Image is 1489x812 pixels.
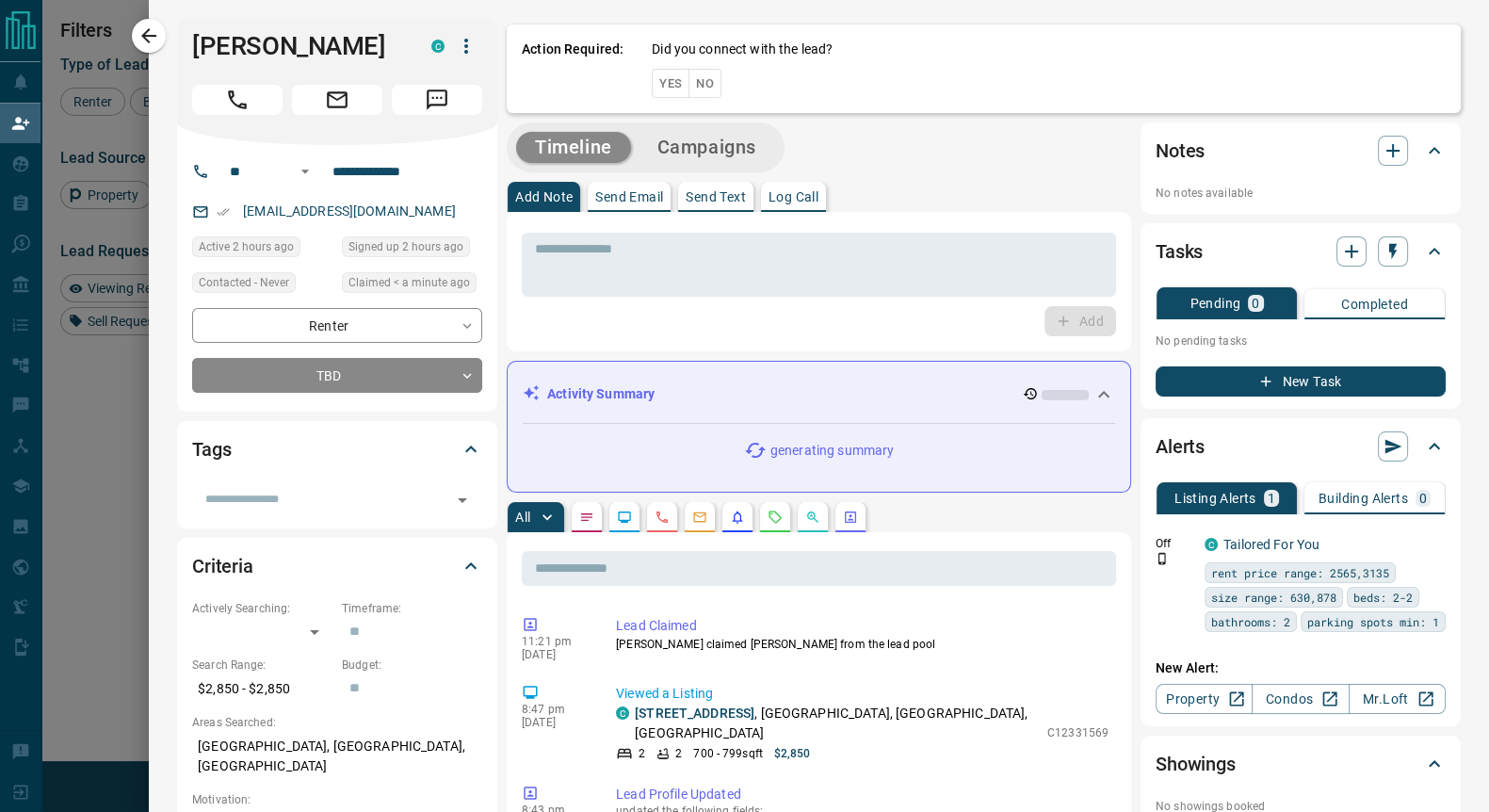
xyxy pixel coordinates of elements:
a: Mr.Loft [1349,684,1446,714]
svg: Opportunities [805,510,820,525]
span: size range: 630,878 [1211,588,1336,607]
button: Campaigns [639,132,775,163]
p: Lead Claimed [616,616,1109,636]
p: No notes available [1156,185,1446,202]
span: beds: 2-2 [1353,588,1413,607]
div: Notes [1156,128,1446,173]
p: 2 [675,745,682,762]
div: condos.ca [431,40,445,53]
div: Wed Aug 13 2025 [342,272,482,299]
div: Wed Aug 13 2025 [342,236,482,263]
span: bathrooms: 2 [1211,612,1290,631]
button: Open [294,160,316,183]
span: rent price range: 2565,3135 [1211,563,1389,582]
div: Wed Aug 13 2025 [192,236,332,263]
svg: Push Notification Only [1156,552,1169,565]
svg: Email Verified [217,205,230,219]
div: Activity Summary [523,377,1115,412]
span: Email [292,85,382,115]
div: TBD [192,358,482,393]
p: Areas Searched: [192,714,482,731]
p: [PERSON_NAME] claimed [PERSON_NAME] from the lead pool [616,636,1109,653]
h2: Tasks [1156,236,1203,267]
a: [STREET_ADDRESS] [635,706,754,721]
p: 2 [639,745,645,762]
p: 8:47 pm [522,703,588,716]
p: Timeframe: [342,600,482,617]
span: Active 2 hours ago [199,237,294,256]
svg: Emails [692,510,707,525]
span: Claimed < a minute ago [348,273,470,292]
p: [DATE] [522,716,588,729]
p: Budget: [342,657,482,674]
p: Search Range: [192,657,332,674]
span: Signed up 2 hours ago [348,237,463,256]
button: New Task [1156,366,1446,397]
button: Open [449,487,476,513]
p: Activity Summary [547,384,655,404]
div: Tags [192,427,482,472]
span: Call [192,85,283,115]
button: Timeline [516,132,631,163]
p: Pending [1190,297,1240,310]
p: 0 [1252,297,1259,310]
div: Alerts [1156,424,1446,469]
svg: Agent Actions [843,510,858,525]
svg: Lead Browsing Activity [617,510,632,525]
p: C12331569 [1047,724,1109,741]
p: [DATE] [522,648,588,661]
p: , [GEOGRAPHIC_DATA], [GEOGRAPHIC_DATA], [GEOGRAPHIC_DATA] [635,704,1038,743]
span: Message [392,85,482,115]
p: Motivation: [192,791,482,808]
p: Listing Alerts [1174,492,1256,505]
span: Contacted - Never [199,273,289,292]
div: Tasks [1156,229,1446,274]
p: $2,850 [774,745,811,762]
a: Property [1156,684,1253,714]
span: parking spots min: 1 [1307,612,1439,631]
p: Send Text [686,190,746,203]
button: No [688,69,721,98]
svg: Requests [768,510,783,525]
p: Log Call [769,190,818,203]
div: condos.ca [616,706,629,720]
h2: Showings [1156,749,1236,779]
p: $2,850 - $2,850 [192,674,332,705]
p: Action Required: [522,40,623,98]
p: [GEOGRAPHIC_DATA], [GEOGRAPHIC_DATA], [GEOGRAPHIC_DATA] [192,731,482,782]
h2: Tags [192,434,231,464]
button: Yes [652,69,689,98]
p: Lead Profile Updated [616,785,1109,804]
p: 1 [1268,492,1275,505]
a: Tailored For You [1223,537,1319,552]
div: Renter [192,308,482,343]
p: Add Note [515,190,573,203]
p: Building Alerts [1319,492,1408,505]
a: [EMAIL_ADDRESS][DOMAIN_NAME] [243,203,456,219]
p: Did you connect with the lead? [652,40,833,59]
p: 11:21 pm [522,635,588,648]
p: New Alert: [1156,658,1446,678]
p: generating summary [770,441,894,461]
a: Condos [1252,684,1349,714]
h1: [PERSON_NAME] [192,31,403,61]
p: 700 - 799 sqft [693,745,762,762]
p: Completed [1341,298,1408,311]
div: Criteria [192,544,482,589]
p: Send Email [595,190,663,203]
p: No pending tasks [1156,327,1446,355]
p: Actively Searching: [192,600,332,617]
svg: Listing Alerts [730,510,745,525]
div: condos.ca [1205,538,1218,551]
p: All [515,511,530,524]
h2: Criteria [192,551,253,581]
p: 0 [1419,492,1427,505]
svg: Calls [655,510,670,525]
p: Viewed a Listing [616,684,1109,704]
h2: Alerts [1156,431,1205,462]
p: Off [1156,535,1193,552]
h2: Notes [1156,136,1205,166]
div: Showings [1156,741,1446,787]
svg: Notes [579,510,594,525]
